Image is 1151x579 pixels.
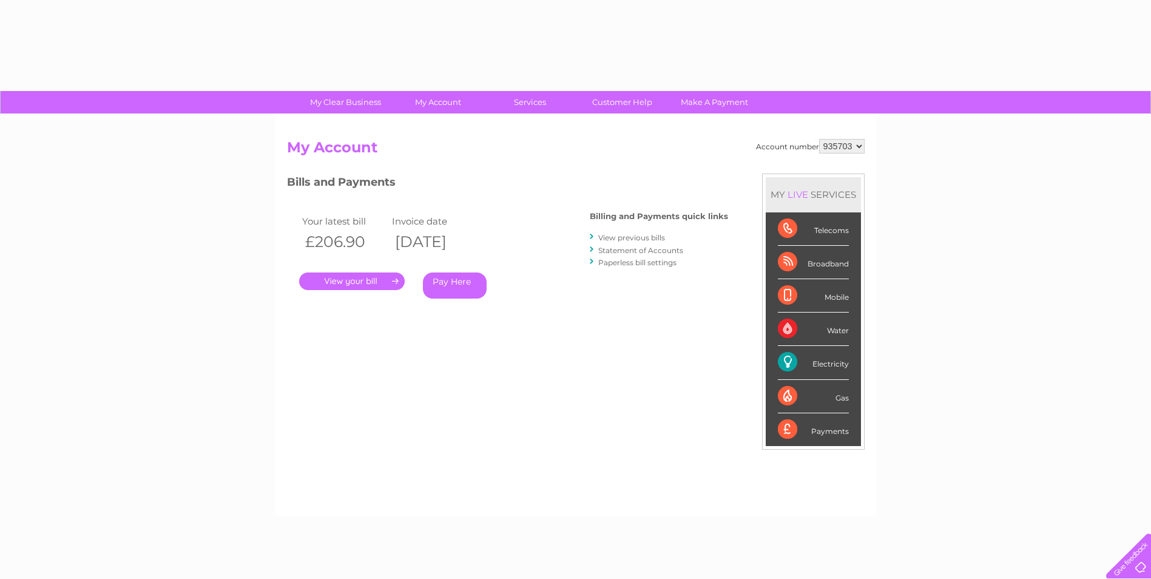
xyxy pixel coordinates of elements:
[299,229,390,254] th: £206.90
[785,189,811,200] div: LIVE
[423,273,487,299] a: Pay Here
[598,233,665,242] a: View previous bills
[778,246,849,279] div: Broadband
[778,212,849,246] div: Telecoms
[388,91,488,113] a: My Account
[766,177,861,212] div: MY SERVICES
[598,246,683,255] a: Statement of Accounts
[590,212,728,221] h4: Billing and Payments quick links
[572,91,672,113] a: Customer Help
[778,413,849,446] div: Payments
[480,91,580,113] a: Services
[287,174,728,195] h3: Bills and Payments
[389,213,479,229] td: Invoice date
[598,258,677,267] a: Paperless bill settings
[664,91,765,113] a: Make A Payment
[295,91,396,113] a: My Clear Business
[299,273,405,290] a: .
[778,380,849,413] div: Gas
[756,139,865,154] div: Account number
[778,313,849,346] div: Water
[299,213,390,229] td: Your latest bill
[778,279,849,313] div: Mobile
[287,139,865,162] h2: My Account
[389,229,479,254] th: [DATE]
[778,346,849,379] div: Electricity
